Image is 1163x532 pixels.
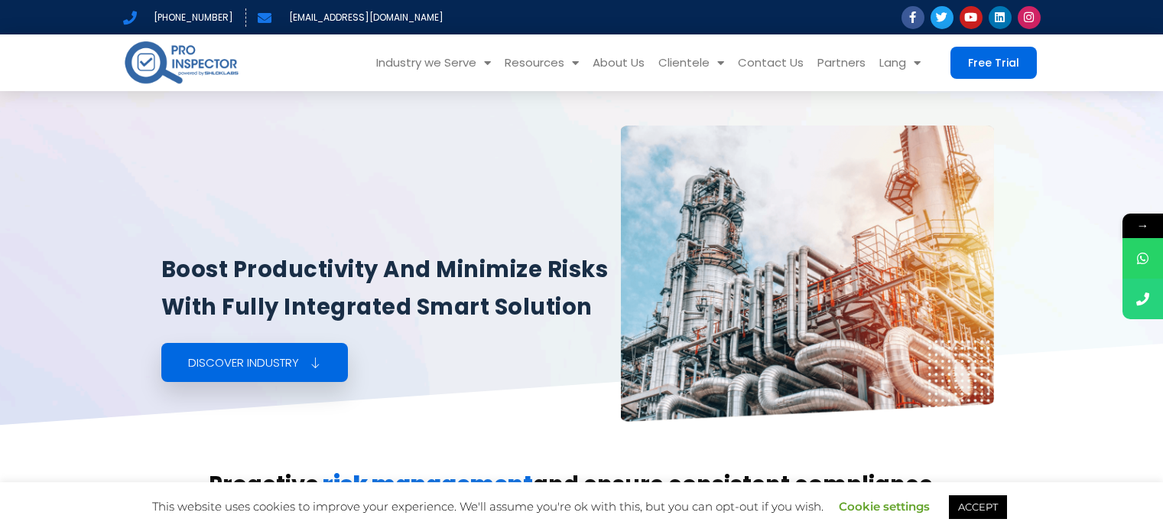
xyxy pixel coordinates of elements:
a: Free Trial [950,47,1037,79]
a: [EMAIL_ADDRESS][DOMAIN_NAME] [258,8,443,27]
a: ACCEPT [949,495,1007,519]
a: Discover Industry [161,343,348,382]
img: Oilandgasbanner [621,126,994,422]
h1: Boost productivity and minimize risks with fully integrated smart solution [161,251,614,327]
a: Clientele [651,34,731,91]
a: Partners [811,34,872,91]
a: Lang [872,34,927,91]
a: risk management [323,469,533,500]
p: Proactive and ensure consistent compliance [165,472,976,498]
a: Resources [498,34,586,91]
span: This website uses cookies to improve your experience. We'll assume you're ok with this, but you c... [152,499,1011,514]
a: Contact Us [731,34,811,91]
a: About Us [586,34,651,91]
nav: Menu [264,34,927,91]
span: [PHONE_NUMBER] [150,8,233,27]
img: pro-inspector-logo [123,38,240,86]
span: Free Trial [968,57,1019,68]
span: → [1122,214,1163,238]
span: Discover Industry [188,357,299,368]
a: Industry we Serve [369,34,498,91]
a: Cookie settings [839,499,930,514]
span: [EMAIL_ADDRESS][DOMAIN_NAME] [285,8,443,27]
